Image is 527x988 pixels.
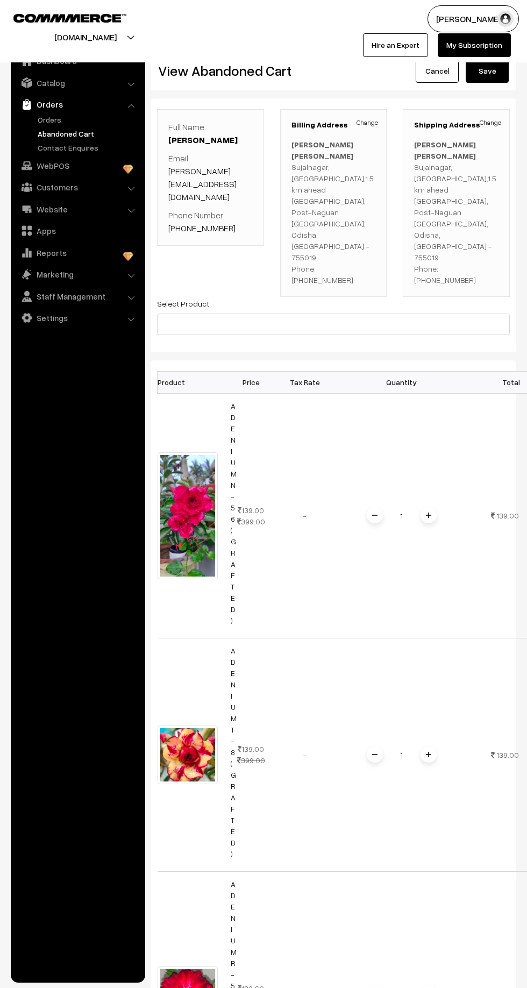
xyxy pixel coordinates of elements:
[414,120,498,130] h3: Shipping Address
[13,11,108,24] a: COMMMERCE
[13,156,141,175] a: WebPOS
[363,33,428,57] a: Hire an Expert
[13,308,141,328] a: Settings
[13,95,141,114] a: Orders
[231,401,237,625] a: ADENIUM N-56 (GRAFTED)
[357,118,378,127] a: Change
[13,221,141,240] a: Apps
[497,11,514,27] img: user
[168,120,253,146] p: Full Name
[158,452,218,579] img: IMG_20240304_185917.jpg
[414,139,498,286] p: Sujalnagar,[GEOGRAPHIC_DATA],1.5 km ahead [GEOGRAPHIC_DATA], Post-Naguan [GEOGRAPHIC_DATA], Odish...
[237,756,265,765] strike: 399.00
[13,73,141,93] a: Catalog
[237,517,265,526] strike: 399.00
[372,513,378,518] img: minus
[13,177,141,197] a: Customers
[35,114,141,125] a: Orders
[466,59,509,83] button: Save
[13,243,141,262] a: Reports
[303,511,307,520] span: -
[158,371,224,393] th: Product
[428,5,519,32] button: [PERSON_NAME]
[168,209,253,234] p: Phone Number
[291,139,376,286] p: Sujalnagar,[GEOGRAPHIC_DATA],1.5 km ahead [GEOGRAPHIC_DATA], Post-Naguan [GEOGRAPHIC_DATA], Odish...
[224,393,278,638] td: 139.00
[168,134,238,145] a: [PERSON_NAME]
[332,371,472,393] th: Quantity
[278,371,332,393] th: Tax Rate
[13,200,141,219] a: Website
[168,166,237,202] a: [PERSON_NAME][EMAIL_ADDRESS][DOMAIN_NAME]
[168,152,253,203] p: Email
[496,511,519,520] span: 139.00
[291,140,353,160] b: [PERSON_NAME] [PERSON_NAME]
[416,59,459,83] a: Cancel
[168,223,236,233] a: [PHONE_NUMBER]
[426,513,431,518] img: plusI
[303,750,307,759] span: -
[372,752,378,757] img: minus
[224,638,278,871] td: 139.00
[426,752,431,757] img: plusI
[472,371,525,393] th: Total
[496,750,519,759] span: 139.00
[158,726,218,784] img: IMG_20240304_164143.jpg
[17,24,154,51] button: [DOMAIN_NAME]
[438,33,511,57] a: My Subscription
[157,298,209,309] label: Select Product
[35,128,141,139] a: Abandoned Cart
[158,62,325,79] h2: View Abandoned Cart
[231,646,237,858] a: ADENIUM T-8 (GRAFTED)
[13,287,141,306] a: Staff Management
[13,265,141,284] a: Marketing
[13,14,126,22] img: COMMMERCE
[224,371,278,393] th: Price
[291,120,376,130] h3: Billing Address
[35,142,141,153] a: Contact Enquires
[414,140,476,160] b: [PERSON_NAME] [PERSON_NAME]
[480,118,501,127] a: Change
